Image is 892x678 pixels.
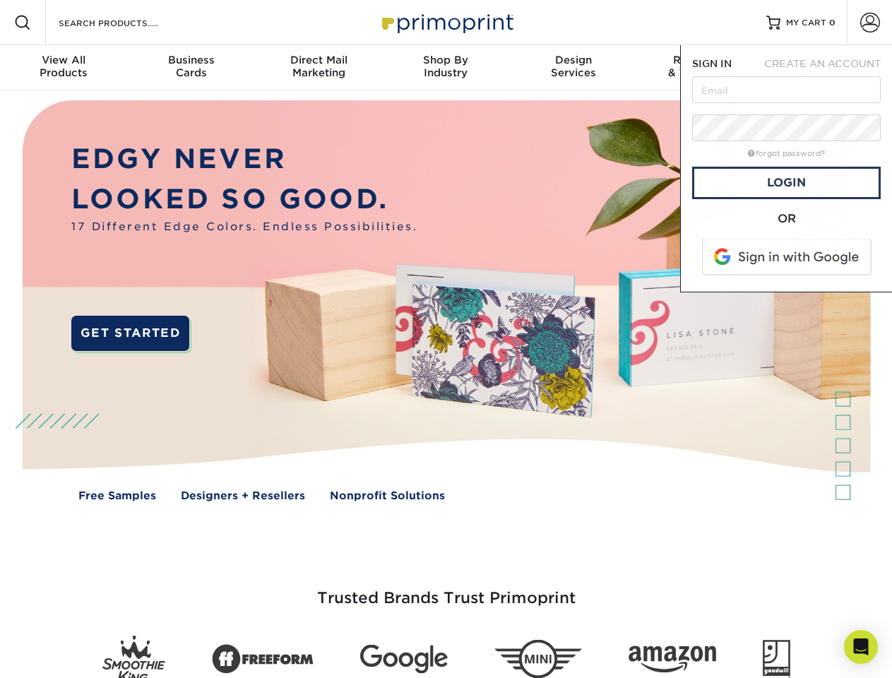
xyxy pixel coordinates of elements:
a: BusinessCards [127,45,254,90]
img: Amazon [629,646,716,673]
span: CREATE AN ACCOUNT [764,58,881,69]
span: MY CART [786,17,826,29]
div: Marketing [255,54,382,79]
a: forgot password? [748,149,825,158]
div: Open Intercom Messenger [844,630,878,664]
input: Email [692,76,881,103]
span: Direct Mail [255,54,382,66]
a: Shop ByIndustry [382,45,509,90]
a: Login [692,167,881,199]
p: LOOKED SO GOOD. [71,179,417,220]
img: Google [360,645,448,674]
iframe: Google Customer Reviews [4,635,120,673]
input: SEARCH PRODUCTS..... [57,14,195,31]
a: DesignServices [510,45,637,90]
span: Design [510,54,637,66]
div: Industry [382,54,509,79]
span: Resources [637,54,764,66]
span: SIGN IN [692,58,732,69]
a: Free Samples [78,488,156,504]
p: EDGY NEVER [71,139,417,179]
h3: Trusted Brands Trust Primoprint [33,555,860,624]
span: 17 Different Edge Colors. Endless Possibilities. [71,219,417,235]
a: Resources& Templates [637,45,764,90]
a: GET STARTED [71,316,189,351]
div: Services [510,54,637,79]
a: Designers + Resellers [181,488,305,504]
div: Cards [127,54,254,79]
div: OR [692,210,881,227]
span: Shop By [382,54,509,66]
img: Goodwill [763,640,790,678]
span: 0 [829,18,835,28]
a: Direct MailMarketing [255,45,382,90]
img: Primoprint [376,7,517,37]
span: Business [127,54,254,66]
div: & Templates [637,54,764,79]
a: Nonprofit Solutions [330,488,445,504]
